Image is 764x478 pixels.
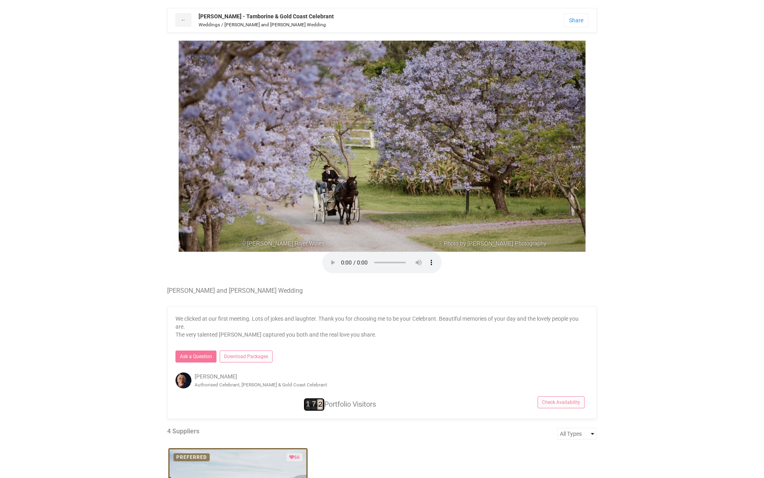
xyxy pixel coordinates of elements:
div: PREFERRED [173,453,210,461]
p: We clicked at our first meeting. Lots of jokes and laughter. Thank you for choosing me to be your... [175,315,589,339]
span: [PERSON_NAME] River Wines [242,240,324,247]
div: [PERSON_NAME] [170,372,594,388]
strong: [PERSON_NAME] - Tamborine & Gold Coast Celebrant [199,13,334,20]
div: 66 [286,453,302,461]
a: Share [564,14,589,27]
img: data [175,372,191,388]
h4: [PERSON_NAME] and [PERSON_NAME] Wedding [167,287,597,294]
a: Check Availability [538,396,585,408]
div: Portfolio Visitors [304,398,376,411]
div: 1 [306,399,310,409]
div: 7 [312,399,316,409]
a: ← [175,13,191,27]
a: 4 Suppliers [167,427,199,435]
div: Photo by [PERSON_NAME] Photography [361,240,546,247]
a: Ask a Question [175,351,216,362]
div: 2 [318,399,322,409]
small: Authorised Celebrant, [PERSON_NAME] & Gold Coast Celebrant [195,382,327,388]
a: Download Packages [220,351,273,362]
small: Weddings / [PERSON_NAME] and [PERSON_NAME] Wedding [199,22,326,27]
